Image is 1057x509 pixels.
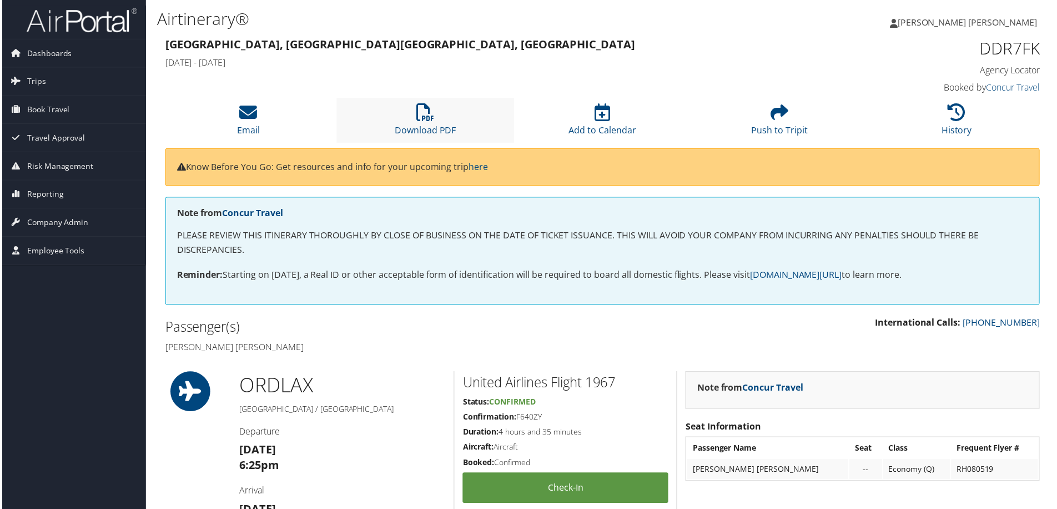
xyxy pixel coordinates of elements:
[238,486,445,498] h4: Arrival
[899,16,1039,28] span: [PERSON_NAME] [PERSON_NAME]
[175,270,222,282] strong: Reminder:
[25,181,62,209] span: Reporting
[857,466,878,476] div: --
[238,405,445,416] h5: [GEOGRAPHIC_DATA] / [GEOGRAPHIC_DATA]
[238,444,275,459] strong: [DATE]
[25,209,87,237] span: Company Admin
[462,475,669,505] a: Check-in
[25,124,83,152] span: Travel Approval
[953,440,1040,460] th: Frequent Flyer #
[462,413,516,423] strong: Confirmation:
[175,161,1030,175] p: Know Before You Go: Get resources and info for your upcoming trip
[238,427,445,440] h4: Departure
[238,460,278,475] strong: 6:25pm
[698,383,804,395] strong: Note from
[175,208,282,220] strong: Note from
[175,269,1030,283] p: Starting on [DATE], a Real ID or other acceptable form of identification will be required to boar...
[25,153,92,181] span: Risk Management
[164,57,818,69] h4: [DATE] - [DATE]
[469,161,488,173] a: here
[835,82,1042,94] h4: Booked by
[155,7,752,31] h1: Airtinerary®
[686,422,762,434] strong: Seat Information
[988,82,1042,94] a: Concur Travel
[175,229,1030,258] p: PLEASE REVIEW THIS ITINERARY THOROUGHLY BY CLOSE OF BUSINESS ON THE DATE OF TICKET ISSUANCE. THIS...
[394,110,456,137] a: Download PDF
[688,440,849,460] th: Passenger Name
[835,64,1042,77] h4: Agency Locator
[743,383,804,395] a: Concur Travel
[25,96,68,124] span: Book Travel
[25,39,70,67] span: Dashboards
[943,110,974,137] a: History
[462,398,489,408] strong: Status:
[221,208,282,220] a: Concur Travel
[462,443,669,455] h5: Aircraft
[462,413,669,424] h5: F640ZY
[752,110,809,137] a: Push to Tripit
[164,37,636,52] strong: [GEOGRAPHIC_DATA], [GEOGRAPHIC_DATA] [GEOGRAPHIC_DATA], [GEOGRAPHIC_DATA]
[24,7,135,33] img: airportal-logo.png
[688,461,849,481] td: [PERSON_NAME] [PERSON_NAME]
[462,428,669,440] h5: 4 hours and 35 minutes
[462,459,669,470] h5: Confirmed
[462,459,494,470] strong: Booked:
[892,6,1050,39] a: [PERSON_NAME] [PERSON_NAME]
[851,440,884,460] th: Seat
[885,461,952,481] td: Economy (Q)
[569,110,637,137] a: Add to Calendar
[489,398,536,408] span: Confirmed
[462,443,494,454] strong: Aircraft:
[462,375,669,393] h2: United Airlines Flight 1967
[164,342,595,355] h4: [PERSON_NAME] [PERSON_NAME]
[462,428,499,439] strong: Duration:
[965,318,1042,330] a: [PHONE_NUMBER]
[885,440,952,460] th: Class
[751,270,843,282] a: [DOMAIN_NAME][URL]
[835,37,1042,60] h1: DDR7FK
[238,373,445,401] h1: ORD LAX
[953,461,1040,481] td: RH080519
[25,68,44,96] span: Trips
[164,319,595,338] h2: Passenger(s)
[25,238,83,266] span: Employee Tools
[236,110,259,137] a: Email
[877,318,963,330] strong: International Calls:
